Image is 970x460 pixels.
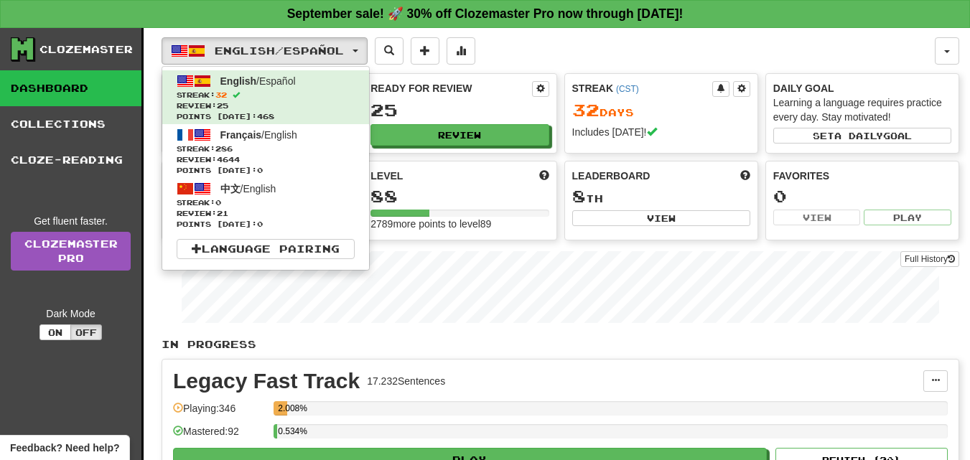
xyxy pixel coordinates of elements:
[162,124,369,178] a: Français/EnglishStreak:286 Review:4644Points [DATE]:0
[177,239,355,259] a: Language Pairing
[572,101,750,120] div: Day s
[11,306,131,321] div: Dark Mode
[220,129,262,141] span: Français
[834,131,883,141] span: a daily
[616,84,639,94] a: (CST)
[370,101,549,119] div: 25
[177,100,355,111] span: Review: 25
[177,208,355,219] span: Review: 21
[39,324,71,340] button: On
[215,44,344,57] span: English / Español
[572,210,750,226] button: View
[539,169,549,183] span: Score more points to level up
[773,81,951,95] div: Daily Goal
[572,125,750,139] div: Includes [DATE]!
[11,232,131,271] a: ClozemasterPro
[370,81,531,95] div: Ready for Review
[864,210,951,225] button: Play
[367,374,445,388] div: 17.232 Sentences
[773,95,951,124] div: Learning a language requires practice every day. Stay motivated!
[173,424,266,448] div: Mastered: 92
[162,70,369,124] a: English/EspañolStreak:32 Review:25Points [DATE]:468
[177,111,355,122] span: Points [DATE]: 468
[572,81,712,95] div: Streak
[220,129,297,141] span: / English
[370,169,403,183] span: Level
[572,186,586,206] span: 8
[740,169,750,183] span: This week in points, UTC
[572,169,650,183] span: Leaderboard
[220,183,241,194] span: 中文
[370,187,549,205] div: 88
[773,210,861,225] button: View
[220,183,276,194] span: / English
[572,187,750,206] div: th
[70,324,102,340] button: Off
[177,197,355,208] span: Streak:
[773,169,951,183] div: Favorites
[572,100,600,120] span: 32
[215,90,227,99] span: 32
[900,251,959,267] button: Full History
[215,198,221,207] span: 0
[162,37,368,65] button: English/Español
[370,124,549,146] button: Review
[173,370,360,392] div: Legacy Fast Track
[177,165,355,176] span: Points [DATE]: 0
[177,219,355,230] span: Points [DATE]: 0
[162,178,369,232] a: 中文/EnglishStreak:0 Review:21Points [DATE]:0
[10,441,119,455] span: Open feedback widget
[11,214,131,228] div: Get fluent faster.
[375,37,404,65] button: Search sentences
[370,217,549,231] div: 2789 more points to level 89
[287,6,684,21] strong: September sale! 🚀 30% off Clozemaster Pro now through [DATE]!
[177,90,355,100] span: Streak:
[447,37,475,65] button: More stats
[173,401,266,425] div: Playing: 346
[215,144,233,153] span: 286
[278,401,287,416] div: 2.008%
[411,37,439,65] button: Add sentence to collection
[177,144,355,154] span: Streak:
[220,75,257,87] span: English
[773,187,951,205] div: 0
[177,154,355,165] span: Review: 4644
[39,42,133,57] div: Clozemaster
[773,128,951,144] button: Seta dailygoal
[220,75,296,87] span: / Español
[162,337,959,352] p: In Progress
